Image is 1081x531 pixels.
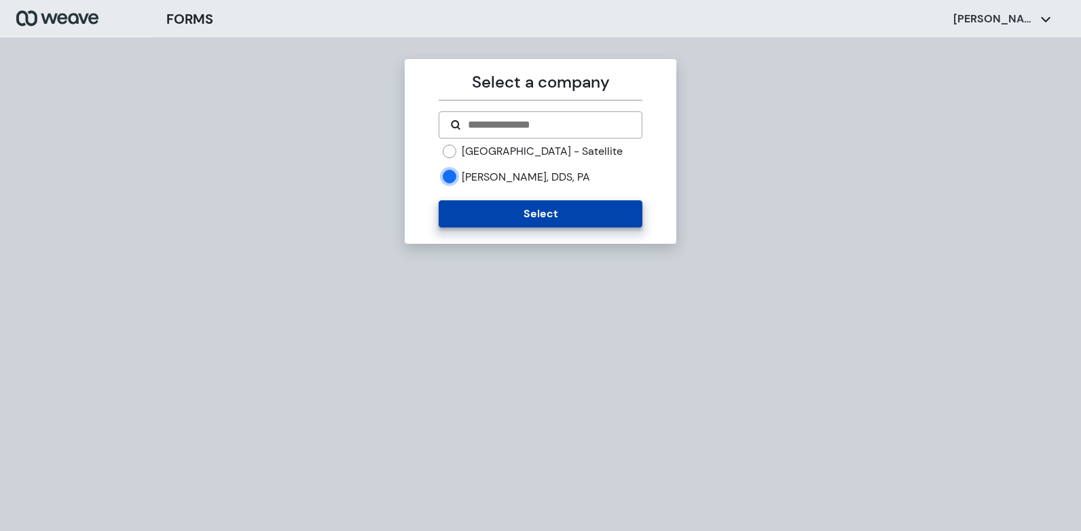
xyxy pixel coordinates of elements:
button: Select [439,200,642,227]
p: Select a company [439,70,642,94]
label: [GEOGRAPHIC_DATA] - Satellite [462,144,623,159]
p: [PERSON_NAME] [953,12,1035,26]
h3: FORMS [166,9,213,29]
label: [PERSON_NAME], DDS, PA [462,170,590,185]
input: Search [466,117,630,133]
